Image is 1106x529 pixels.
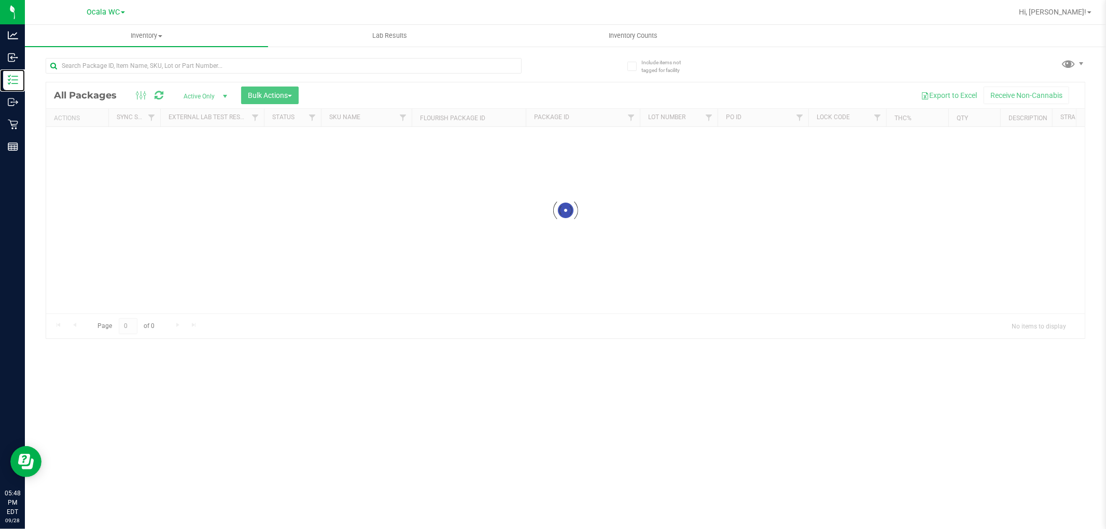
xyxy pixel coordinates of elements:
[511,25,754,47] a: Inventory Counts
[10,446,41,477] iframe: Resource center
[358,31,421,40] span: Lab Results
[5,489,20,517] p: 05:48 PM EDT
[25,31,268,40] span: Inventory
[8,97,18,107] inline-svg: Outbound
[8,30,18,40] inline-svg: Analytics
[595,31,671,40] span: Inventory Counts
[1019,8,1086,16] span: Hi, [PERSON_NAME]!
[8,75,18,85] inline-svg: Inventory
[641,59,693,74] span: Include items not tagged for facility
[46,58,522,74] input: Search Package ID, Item Name, SKU, Lot or Part Number...
[5,517,20,524] p: 09/28
[8,52,18,63] inline-svg: Inbound
[87,8,120,17] span: Ocala WC
[268,25,511,47] a: Lab Results
[25,25,268,47] a: Inventory
[8,141,18,152] inline-svg: Reports
[8,119,18,130] inline-svg: Retail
